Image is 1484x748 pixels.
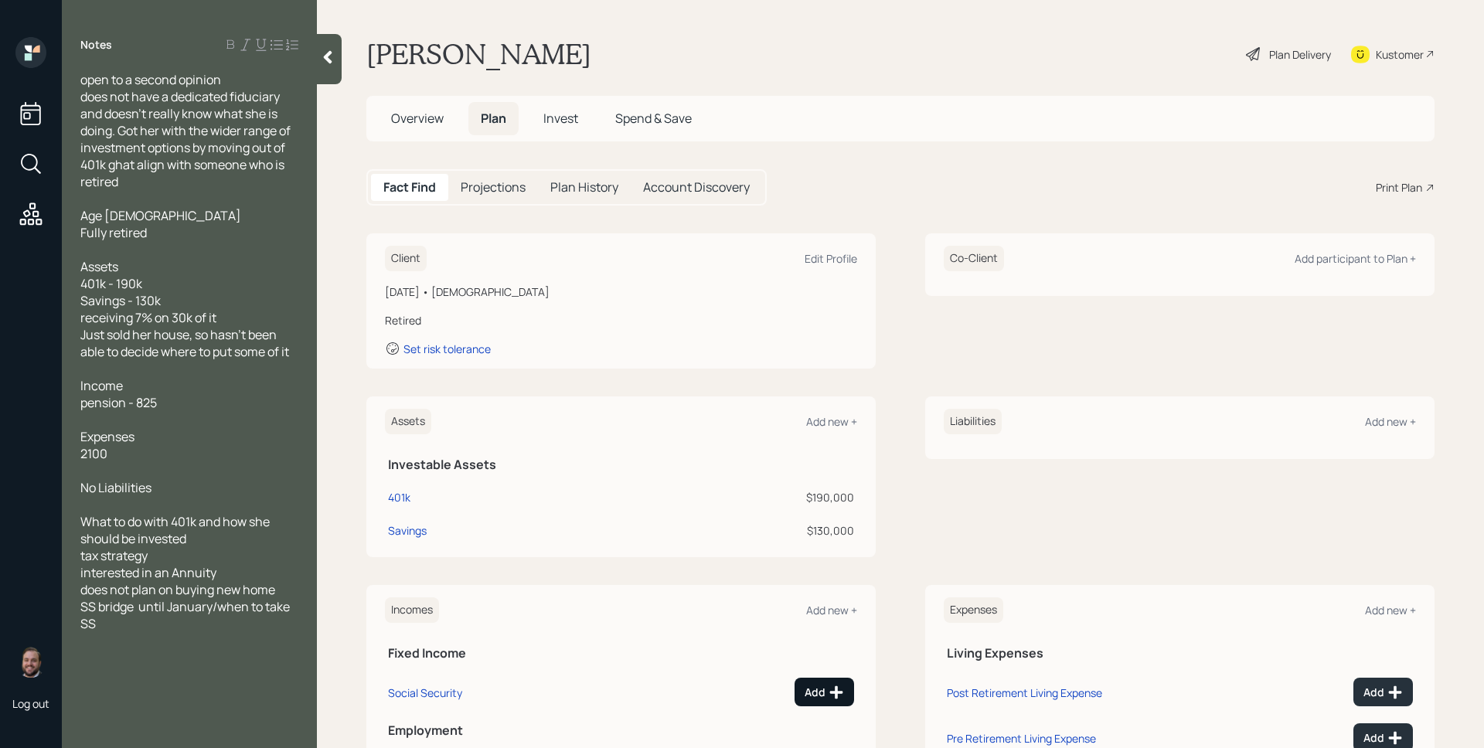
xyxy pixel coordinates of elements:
[15,647,46,678] img: james-distasi-headshot.png
[385,409,431,434] h6: Assets
[80,479,151,496] span: No Liabilities
[805,685,844,700] div: Add
[1365,414,1416,429] div: Add new +
[388,522,427,539] div: Savings
[80,37,112,53] label: Notes
[385,284,857,300] div: [DATE] • [DEMOGRAPHIC_DATA]
[1363,685,1403,700] div: Add
[550,180,618,195] h5: Plan History
[80,258,289,360] span: Assets 401k - 190k Savings - 130k receiving 7% on 30k of it Just sold her house, so hasn't been a...
[80,428,134,462] span: Expenses 2100
[795,678,854,706] button: Add
[1363,730,1403,746] div: Add
[388,489,410,505] div: 401k
[388,723,854,738] h5: Employment
[944,246,1004,271] h6: Co-Client
[80,71,293,190] span: open to a second opinion does not have a dedicated fiduciary and doesn't really know what she is ...
[1376,46,1424,63] div: Kustomer
[947,685,1102,700] div: Post Retirement Living Expense
[805,251,857,266] div: Edit Profile
[1353,678,1413,706] button: Add
[944,409,1002,434] h6: Liabilities
[1295,251,1416,266] div: Add participant to Plan +
[366,37,591,71] h1: [PERSON_NAME]
[602,489,854,505] div: $190,000
[481,110,506,127] span: Plan
[388,646,854,661] h5: Fixed Income
[385,246,427,271] h6: Client
[543,110,578,127] span: Invest
[944,597,1003,623] h6: Expenses
[806,414,857,429] div: Add new +
[385,312,857,328] div: Retired
[385,597,439,623] h6: Incomes
[12,696,49,711] div: Log out
[461,180,526,195] h5: Projections
[80,377,157,411] span: Income pension - 825
[383,180,436,195] h5: Fact Find
[643,180,750,195] h5: Account Discovery
[391,110,444,127] span: Overview
[615,110,692,127] span: Spend & Save
[388,685,462,700] div: Social Security
[403,342,491,356] div: Set risk tolerance
[602,522,854,539] div: $130,000
[1365,603,1416,617] div: Add new +
[1376,179,1422,195] div: Print Plan
[947,646,1413,661] h5: Living Expenses
[1269,46,1331,63] div: Plan Delivery
[80,207,241,241] span: Age [DEMOGRAPHIC_DATA] Fully retired
[947,731,1096,746] div: Pre Retirement Living Expense
[806,603,857,617] div: Add new +
[80,513,292,632] span: What to do with 401k and how she should be invested tax strategy interested in an Annuity does no...
[388,457,854,472] h5: Investable Assets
